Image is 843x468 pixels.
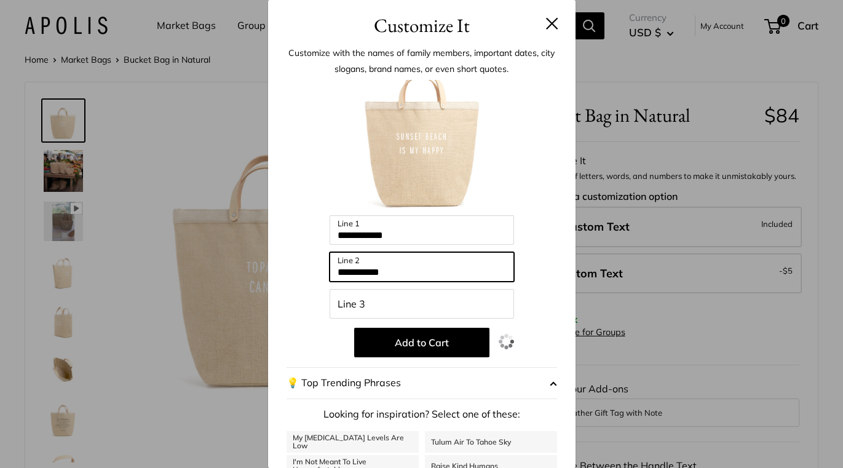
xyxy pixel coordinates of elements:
img: customizer-prod [354,80,489,215]
p: Looking for inspiration? Select one of these: [287,405,557,424]
button: 💡 Top Trending Phrases [287,367,557,399]
img: loading.gif [499,334,514,349]
h3: Customize It [287,11,557,40]
a: My [MEDICAL_DATA] Levels Are Low [287,431,419,453]
p: Customize with the names of family members, important dates, city slogans, brand names, or even s... [287,45,557,77]
a: Tulum Air To Tahoe Sky [425,431,557,453]
button: Add to Cart [354,328,489,357]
